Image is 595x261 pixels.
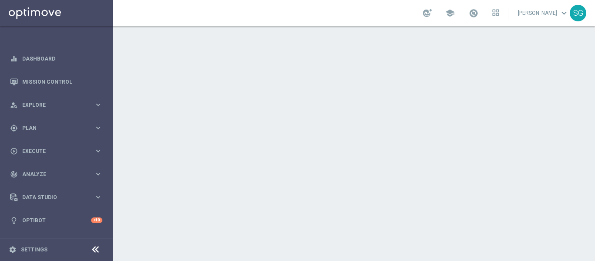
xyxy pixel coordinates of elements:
i: keyboard_arrow_right [94,170,102,178]
span: Execute [22,149,94,154]
div: Analyze [10,170,94,178]
i: person_search [10,101,18,109]
div: +10 [91,217,102,223]
span: Data Studio [22,195,94,200]
div: SG [570,5,586,21]
div: Plan [10,124,94,132]
button: gps_fixed Plan keyboard_arrow_right [10,125,103,132]
span: Analyze [22,172,94,177]
div: Explore [10,101,94,109]
i: lightbulb [10,217,18,224]
a: Mission Control [22,70,102,93]
i: play_circle_outline [10,147,18,155]
button: Data Studio keyboard_arrow_right [10,194,103,201]
button: person_search Explore keyboard_arrow_right [10,102,103,108]
button: lightbulb Optibot +10 [10,217,103,224]
i: keyboard_arrow_right [94,101,102,109]
div: Dashboard [10,47,102,70]
span: school [445,8,455,18]
span: Explore [22,102,94,108]
i: keyboard_arrow_right [94,124,102,132]
button: track_changes Analyze keyboard_arrow_right [10,171,103,178]
i: gps_fixed [10,124,18,132]
i: equalizer [10,55,18,63]
span: Plan [22,125,94,131]
button: equalizer Dashboard [10,55,103,62]
div: Mission Control [10,70,102,93]
div: Data Studio [10,193,94,201]
a: Settings [21,247,47,252]
span: keyboard_arrow_down [559,8,569,18]
a: Optibot [22,209,91,232]
a: Dashboard [22,47,102,70]
a: [PERSON_NAME]keyboard_arrow_down [517,7,570,20]
button: play_circle_outline Execute keyboard_arrow_right [10,148,103,155]
i: track_changes [10,170,18,178]
div: Optibot [10,209,102,232]
button: Mission Control [10,78,103,85]
div: Execute [10,147,94,155]
i: keyboard_arrow_right [94,147,102,155]
i: settings [9,246,17,254]
i: keyboard_arrow_right [94,193,102,201]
